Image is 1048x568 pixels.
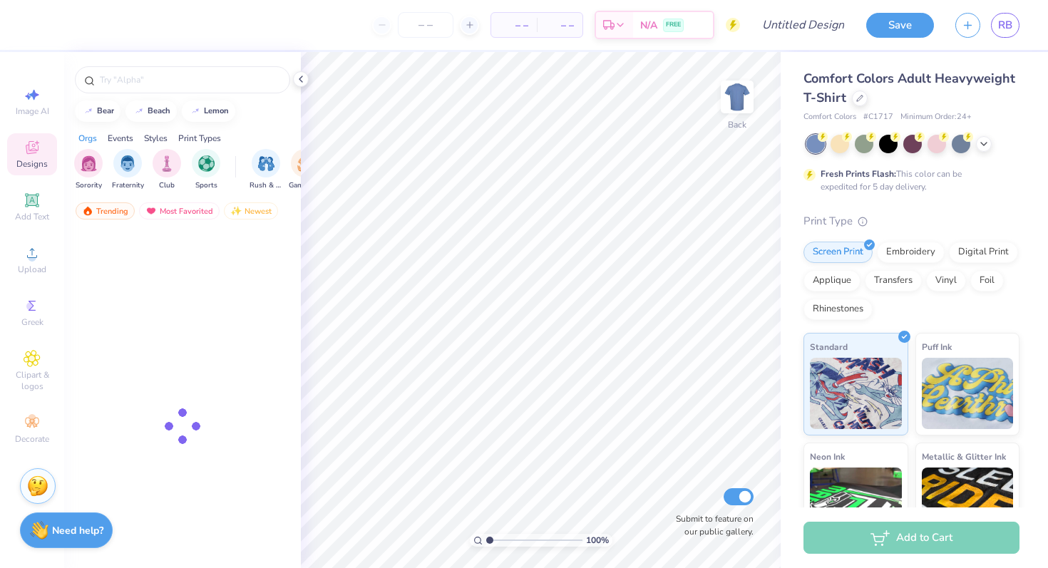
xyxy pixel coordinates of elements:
[82,206,93,216] img: trending.gif
[803,270,861,291] div: Applique
[112,149,144,191] div: filter for Fraternity
[120,155,135,172] img: Fraternity Image
[289,149,322,191] button: filter button
[83,107,94,115] img: trend_line.gif
[586,534,609,547] span: 100 %
[178,132,221,145] div: Print Types
[821,167,996,193] div: This color can be expedited for 5 day delivery.
[821,168,896,180] strong: Fresh Prints Flash:
[810,339,848,354] span: Standard
[258,155,274,172] img: Rush & Bid Image
[250,180,282,191] span: Rush & Bid
[190,107,201,115] img: trend_line.gif
[15,433,49,445] span: Decorate
[900,111,972,123] span: Minimum Order: 24 +
[751,11,856,39] input: Untitled Design
[133,107,145,115] img: trend_line.gif
[198,155,215,172] img: Sports Image
[81,155,97,172] img: Sorority Image
[182,100,235,122] button: lemon
[949,242,1018,263] div: Digital Print
[865,270,922,291] div: Transfers
[98,73,281,87] input: Try "Alpha"
[15,211,49,222] span: Add Text
[500,18,528,33] span: – –
[803,213,1019,229] div: Print Type
[289,180,322,191] span: Game Day
[112,149,144,191] button: filter button
[863,111,893,123] span: # C1717
[145,206,157,216] img: most_fav.gif
[970,270,1004,291] div: Foil
[139,202,220,220] div: Most Favorited
[866,13,934,38] button: Save
[108,132,133,145] div: Events
[803,70,1015,106] span: Comfort Colors Adult Heavyweight T-Shirt
[803,111,856,123] span: Comfort Colors
[192,149,220,191] div: filter for Sports
[810,468,902,539] img: Neon Ink
[640,18,657,33] span: N/A
[250,149,282,191] button: filter button
[21,316,43,328] span: Greek
[192,149,220,191] button: filter button
[125,100,177,122] button: beach
[204,107,229,115] div: lemon
[877,242,945,263] div: Embroidery
[723,83,751,111] img: Back
[224,202,278,220] div: Newest
[148,107,170,115] div: beach
[52,524,103,537] strong: Need help?
[803,242,873,263] div: Screen Print
[16,158,48,170] span: Designs
[75,100,120,122] button: bear
[728,118,746,131] div: Back
[74,149,103,191] div: filter for Sorority
[289,149,322,191] div: filter for Game Day
[230,206,242,216] img: Newest.gif
[144,132,168,145] div: Styles
[922,339,952,354] span: Puff Ink
[76,180,102,191] span: Sorority
[398,12,453,38] input: – –
[922,358,1014,429] img: Puff Ink
[810,358,902,429] img: Standard
[159,155,175,172] img: Club Image
[159,180,175,191] span: Club
[668,512,754,538] label: Submit to feature on our public gallery.
[666,20,681,30] span: FREE
[7,369,57,392] span: Clipart & logos
[78,132,97,145] div: Orgs
[18,264,46,275] span: Upload
[112,180,144,191] span: Fraternity
[250,149,282,191] div: filter for Rush & Bid
[991,13,1019,38] a: RB
[803,299,873,320] div: Rhinestones
[74,149,103,191] button: filter button
[297,155,314,172] img: Game Day Image
[998,17,1012,33] span: RB
[16,105,49,117] span: Image AI
[545,18,574,33] span: – –
[195,180,217,191] span: Sports
[926,270,966,291] div: Vinyl
[922,449,1006,464] span: Metallic & Glitter Ink
[810,449,845,464] span: Neon Ink
[153,149,181,191] button: filter button
[922,468,1014,539] img: Metallic & Glitter Ink
[97,107,114,115] div: bear
[153,149,181,191] div: filter for Club
[76,202,135,220] div: Trending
